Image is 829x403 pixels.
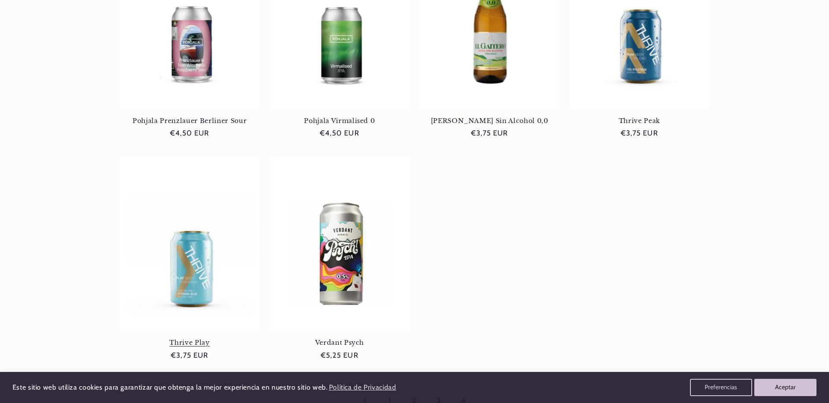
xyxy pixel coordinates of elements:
[13,383,328,391] span: Este sitio web utiliza cookies para garantizar que obtenga la mejor experiencia en nuestro sitio ...
[270,117,409,125] a: Pohjala Virmalised 0
[754,379,816,396] button: Aceptar
[120,339,259,346] a: Thrive Play
[120,117,259,125] a: Pohjala Prenzlauer Berliner Sour
[690,379,752,396] button: Preferencias
[570,117,709,125] a: Thrive Peak
[327,380,397,395] a: Política de Privacidad (opens in a new tab)
[270,339,409,346] a: Verdant Psych
[420,117,559,125] a: [PERSON_NAME] Sin Alcohol 0,0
